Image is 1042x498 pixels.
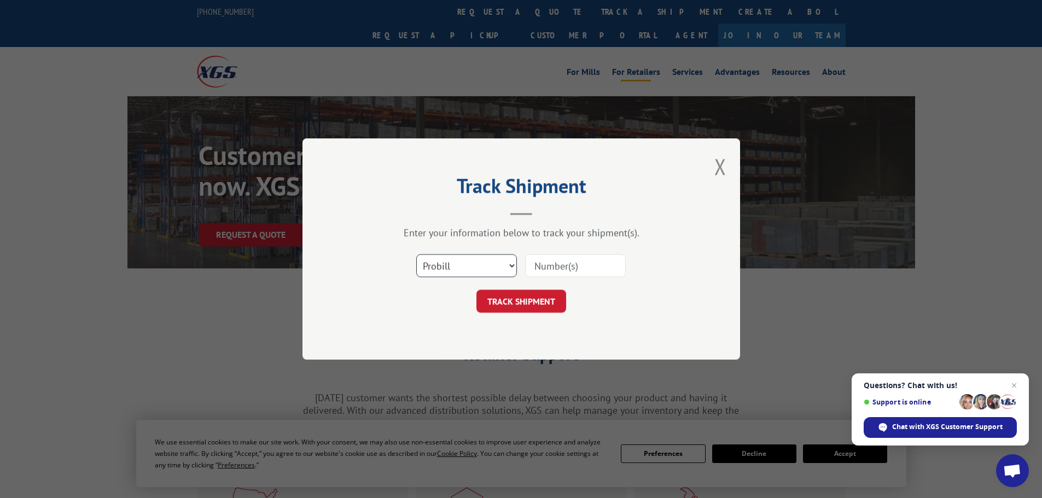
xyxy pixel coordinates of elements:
input: Number(s) [525,254,626,277]
div: Enter your information below to track your shipment(s). [357,226,685,239]
div: Open chat [996,454,1029,487]
button: TRACK SHIPMENT [476,290,566,313]
div: Chat with XGS Customer Support [864,417,1017,438]
span: Support is online [864,398,956,406]
span: Questions? Chat with us! [864,381,1017,390]
h2: Track Shipment [357,178,685,199]
span: Close chat [1008,379,1021,392]
span: Chat with XGS Customer Support [892,422,1003,432]
button: Close modal [714,152,726,181]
